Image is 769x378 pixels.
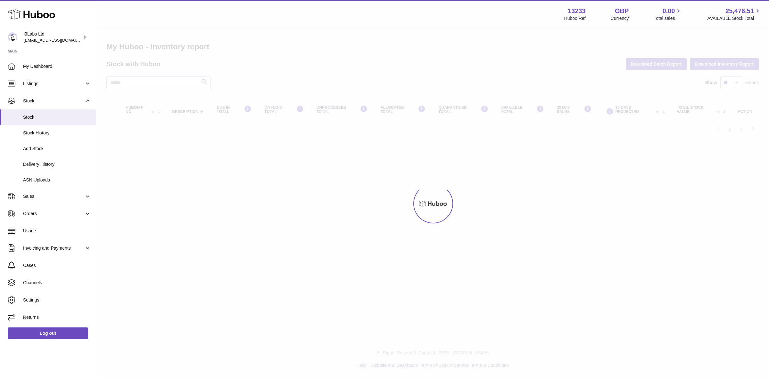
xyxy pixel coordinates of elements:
[23,297,91,303] span: Settings
[8,32,17,42] img: info@iulabs.co
[23,81,84,87] span: Listings
[654,7,682,21] a: 0.00 Total sales
[654,15,682,21] span: Total sales
[615,7,629,15] strong: GBP
[23,161,91,167] span: Delivery History
[23,146,91,152] span: Add Stock
[23,63,91,69] span: My Dashboard
[23,280,91,286] span: Channels
[23,98,84,104] span: Stock
[23,193,84,199] span: Sales
[564,15,586,21] div: Huboo Ref
[23,228,91,234] span: Usage
[23,211,84,217] span: Orders
[707,15,761,21] span: AVAILABLE Stock Total
[611,15,629,21] div: Currency
[23,130,91,136] span: Stock History
[568,7,586,15] strong: 13233
[23,114,91,120] span: Stock
[663,7,675,15] span: 0.00
[23,314,91,320] span: Returns
[24,37,94,43] span: [EMAIL_ADDRESS][DOMAIN_NAME]
[725,7,754,15] span: 25,476.51
[707,7,761,21] a: 25,476.51 AVAILABLE Stock Total
[23,262,91,269] span: Cases
[23,177,91,183] span: ASN Uploads
[23,245,84,251] span: Invoicing and Payments
[24,31,81,43] div: iüLabs Ltd
[8,327,88,339] a: Log out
